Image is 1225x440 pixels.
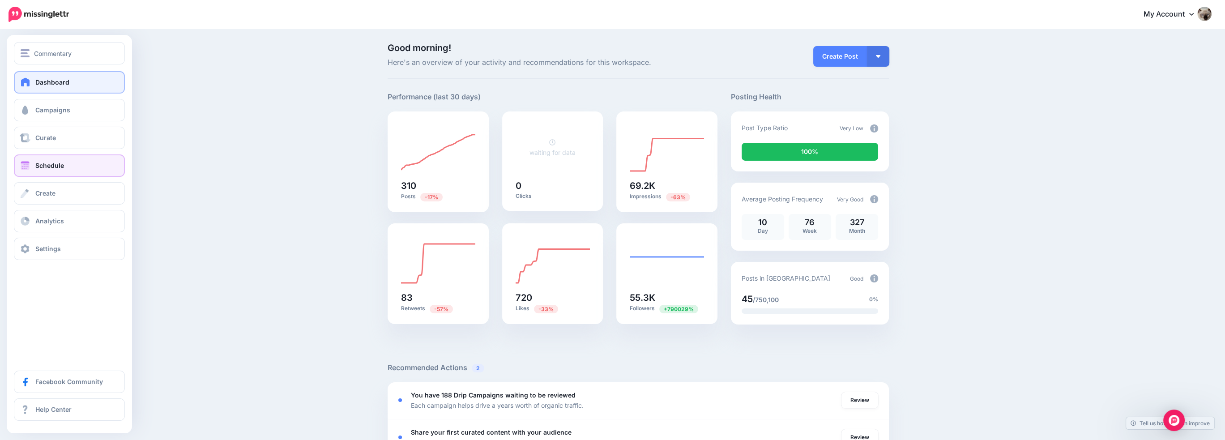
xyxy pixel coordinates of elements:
h5: 0 [516,181,590,190]
a: waiting for data [529,138,576,156]
p: Impressions [630,192,704,201]
span: Create [35,189,55,197]
b: You have 188 Drip Campaigns waiting to be reviewed [411,391,576,399]
a: My Account [1135,4,1212,26]
span: 45 [742,294,753,304]
a: Facebook Community [14,371,125,393]
img: arrow-down-white.png [876,55,880,58]
span: Analytics [35,217,64,225]
span: Commentary [34,48,72,59]
p: Each campaign helps drive a years worth of organic traffic. [411,400,584,410]
span: Settings [35,245,61,252]
span: Previous period: 188K [666,193,690,201]
a: Analytics [14,210,125,232]
b: Share your first curated content with your audience [411,428,572,436]
h5: 83 [401,293,475,302]
span: Facebook Community [35,378,103,385]
div: 100% of your posts in the last 30 days were manually created (i.e. were not from Drip Campaigns o... [742,143,878,161]
button: Commentary [14,42,125,64]
span: Previous period: 7 [659,305,698,313]
a: Campaigns [14,99,125,121]
p: 10 [746,218,780,226]
a: Curate [14,127,125,149]
h5: Recommended Actions [388,362,889,373]
h5: 720 [516,293,590,302]
a: Dashboard [14,71,125,94]
a: Help Center [14,398,125,421]
a: Review [841,392,878,408]
a: Settings [14,238,125,260]
h5: 310 [401,181,475,190]
div: Open Intercom Messenger [1163,410,1185,431]
p: Likes [516,304,590,313]
span: Very Low [840,125,863,132]
p: Posts in [GEOGRAPHIC_DATA] [742,273,830,283]
h5: Performance (last 30 days) [388,91,481,103]
span: Week [802,227,817,234]
h5: 69.2K [630,181,704,190]
span: Previous period: 1.08K [534,305,558,313]
p: 327 [840,218,874,226]
span: Curate [35,134,56,141]
span: Good morning! [388,43,451,53]
p: Followers [630,304,704,313]
img: menu.png [21,49,30,57]
span: Day [758,227,768,234]
span: Good [850,275,863,282]
img: info-circle-grey.png [870,274,878,282]
a: Schedule [14,154,125,177]
img: Missinglettr [9,7,69,22]
h5: Posting Health [731,91,889,103]
p: Clicks [516,192,590,200]
img: info-circle-grey.png [870,124,878,132]
span: Here's an overview of your activity and recommendations for this workspace. [388,57,717,68]
p: Posts [401,192,475,201]
p: 76 [793,218,827,226]
p: Average Posting Frequency [742,194,823,204]
span: 2 [472,364,484,372]
p: Retweets [401,304,475,313]
img: info-circle-grey.png [870,195,878,203]
span: /750,100 [753,296,779,303]
div: <div class='status-dot small red margin-right'></div>Error [398,398,402,402]
span: Previous period: 373 [420,193,443,201]
a: Create [14,182,125,205]
span: Schedule [35,162,64,169]
div: <div class='status-dot small red margin-right'></div>Error [398,436,402,439]
span: Dashboard [35,78,69,86]
span: Month [849,227,865,234]
a: Tell us how we can improve [1126,417,1214,429]
p: Post Type Ratio [742,123,788,133]
span: Help Center [35,406,72,413]
span: Campaigns [35,106,70,114]
h5: 55.3K [630,293,704,302]
span: Previous period: 193 [430,305,453,313]
span: 0% [869,295,878,304]
span: Very Good [837,196,863,203]
a: Create Post [813,46,867,67]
